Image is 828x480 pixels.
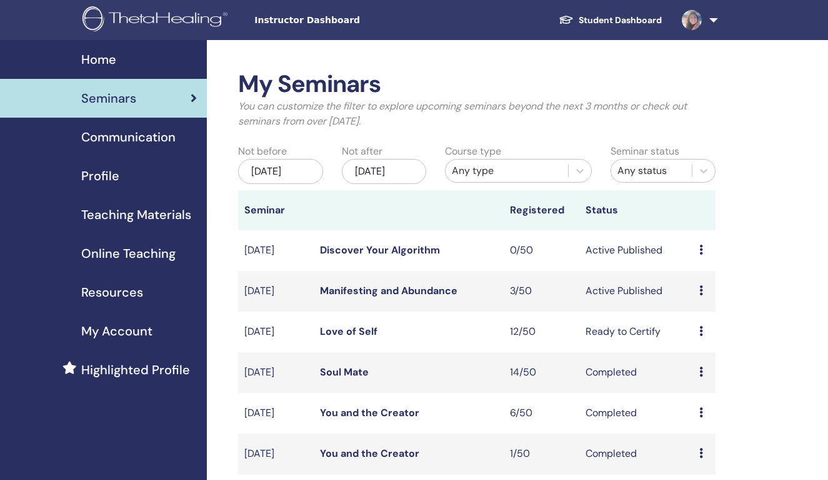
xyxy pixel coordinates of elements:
label: Not after [342,144,382,159]
span: My Account [81,322,152,340]
td: [DATE] [238,434,314,474]
div: Any status [617,163,686,178]
a: Soul Mate [320,365,369,379]
label: Not before [238,144,287,159]
span: Profile [81,166,119,185]
td: 6/50 [504,393,579,434]
td: 3/50 [504,271,579,312]
div: [DATE] [342,159,426,184]
td: Ready to Certify [579,312,693,352]
td: 1/50 [504,434,579,474]
a: You and the Creator [320,406,419,419]
td: Completed [579,393,693,434]
a: You and the Creator [320,447,419,460]
td: Completed [579,434,693,474]
td: [DATE] [238,230,314,271]
span: Online Teaching [81,244,176,263]
label: Course type [445,144,501,159]
p: You can customize the filter to explore upcoming seminars beyond the next 3 months or check out s... [238,99,716,129]
span: Communication [81,128,176,146]
span: Instructor Dashboard [254,14,442,27]
span: Resources [81,283,143,302]
span: Home [81,50,116,69]
a: Manifesting and Abundance [320,284,457,297]
a: Love of Self [320,325,377,338]
td: [DATE] [238,352,314,393]
div: [DATE] [238,159,322,184]
td: Active Published [579,230,693,271]
td: Active Published [579,271,693,312]
td: [DATE] [238,393,314,434]
div: Any type [452,163,562,178]
span: Seminars [81,89,136,108]
td: 14/50 [504,352,579,393]
th: Seminar [238,190,314,230]
label: Seminar status [611,144,679,159]
img: default.jpg [682,10,702,30]
th: Registered [504,190,579,230]
a: Student Dashboard [549,9,672,32]
td: 12/50 [504,312,579,352]
td: [DATE] [238,271,314,312]
td: 0/50 [504,230,579,271]
span: Teaching Materials [81,205,191,224]
td: [DATE] [238,312,314,352]
th: Status [579,190,693,230]
a: Discover Your Algorithm [320,243,440,257]
td: Completed [579,352,693,393]
span: Highlighted Profile [81,360,190,379]
img: logo.png [82,6,232,34]
img: graduation-cap-white.svg [559,14,574,25]
h2: My Seminars [238,70,716,99]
